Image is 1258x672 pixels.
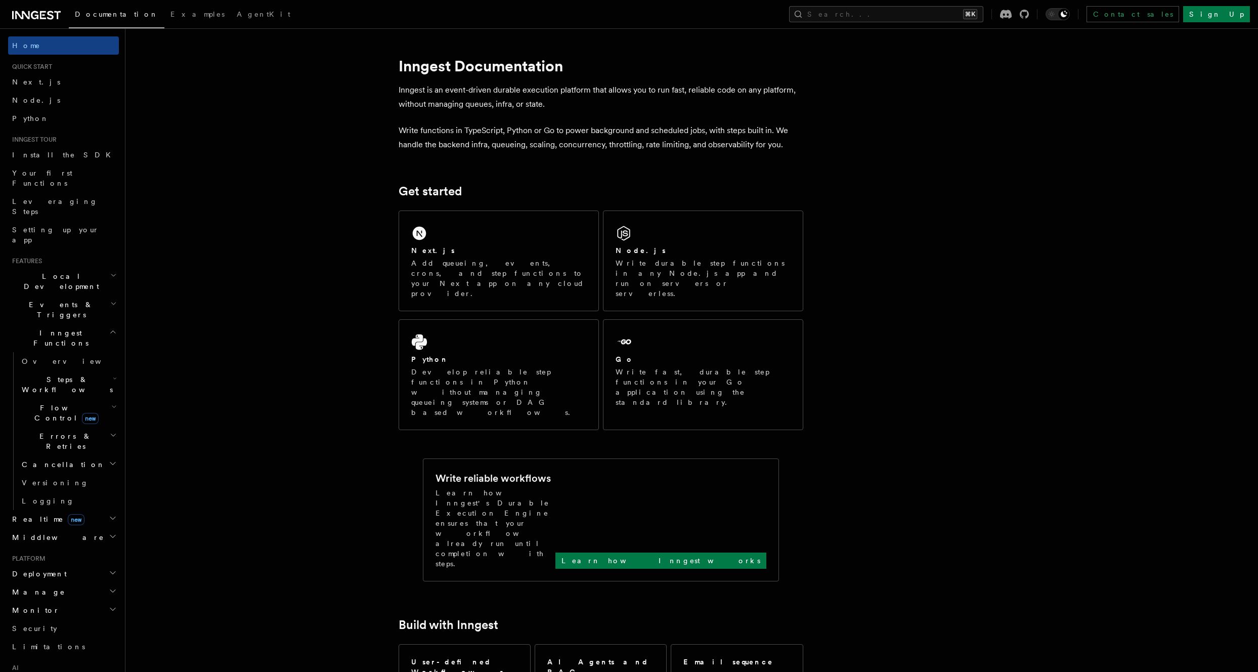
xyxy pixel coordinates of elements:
span: Security [12,624,57,633]
a: Node.jsWrite durable step functions in any Node.js app and run on servers or serverless. [603,211,803,311]
a: Documentation [69,3,164,28]
span: new [82,413,99,424]
a: Next.jsAdd queueing, events, crons, and step functions to your Next app on any cloud provider. [399,211,599,311]
span: Manage [8,587,65,597]
a: Contact sales [1087,6,1179,22]
span: Local Development [8,271,110,291]
h1: Inngest Documentation [399,57,803,75]
p: Write fast, durable step functions in your Go application using the standard library. [616,367,791,407]
span: Errors & Retries [18,431,110,451]
p: Develop reliable step functions in Python without managing queueing systems or DAG based workflows. [411,367,586,417]
p: Add queueing, events, crons, and step functions to your Next app on any cloud provider. [411,258,586,299]
a: Home [8,36,119,55]
span: AI [8,664,19,672]
button: Realtimenew [8,510,119,528]
h2: Next.js [411,245,455,256]
span: Setting up your app [12,226,99,244]
button: Toggle dark mode [1046,8,1070,20]
a: PythonDevelop reliable step functions in Python without managing queueing systems or DAG based wo... [399,319,599,430]
span: Versioning [22,479,89,487]
a: Security [8,619,119,638]
a: Your first Functions [8,164,119,192]
a: Next.js [8,73,119,91]
a: Setting up your app [8,221,119,249]
a: Sign Up [1183,6,1250,22]
span: Install the SDK [12,151,117,159]
span: Home [12,40,40,51]
span: Deployment [8,569,67,579]
a: Overview [18,352,119,370]
span: Examples [170,10,225,18]
span: Steps & Workflows [18,374,113,395]
h2: Node.js [616,245,666,256]
p: Write functions in TypeScript, Python or Go to power background and scheduled jobs, with steps bu... [399,123,803,152]
span: Documentation [75,10,158,18]
a: Learn how Inngest works [555,553,766,569]
span: AgentKit [237,10,290,18]
span: Middleware [8,532,104,542]
h2: Write reliable workflows [436,471,551,485]
span: Limitations [12,643,85,651]
button: Inngest Functions [8,324,119,352]
a: Install the SDK [8,146,119,164]
a: Leveraging Steps [8,192,119,221]
button: Steps & Workflows [18,370,119,399]
span: Python [12,114,49,122]
a: Limitations [8,638,119,656]
button: Search...⌘K [789,6,983,22]
button: Cancellation [18,455,119,474]
span: Events & Triggers [8,300,110,320]
span: Node.js [12,96,60,104]
a: AgentKit [231,3,296,27]
button: Monitor [8,601,119,619]
span: Leveraging Steps [12,197,98,216]
button: Local Development [8,267,119,296]
span: Overview [22,357,126,365]
a: Versioning [18,474,119,492]
span: Inngest tour [8,136,57,144]
button: Errors & Retries [18,427,119,455]
div: Inngest Functions [8,352,119,510]
span: Quick start [8,63,52,71]
kbd: ⌘K [963,9,977,19]
button: Manage [8,583,119,601]
span: Platform [8,555,46,563]
h2: Go [616,354,634,364]
button: Deployment [8,565,119,583]
span: new [68,514,84,525]
a: Build with Inngest [399,618,498,632]
span: Features [8,257,42,265]
span: Inngest Functions [8,328,109,348]
button: Middleware [8,528,119,547]
a: Node.js [8,91,119,109]
a: GoWrite fast, durable step functions in your Go application using the standard library. [603,319,803,430]
span: Cancellation [18,459,105,470]
span: Flow Control [18,403,111,423]
p: Learn how Inngest's Durable Execution Engine ensures that your workflow already run until complet... [436,488,555,569]
span: Realtime [8,514,84,524]
p: Write durable step functions in any Node.js app and run on servers or serverless. [616,258,791,299]
h2: Python [411,354,449,364]
a: Examples [164,3,231,27]
h2: Email sequence [683,657,773,667]
a: Python [8,109,119,128]
span: Your first Functions [12,169,72,187]
p: Learn how Inngest works [561,556,760,566]
span: Next.js [12,78,60,86]
a: Get started [399,184,462,198]
span: Monitor [8,605,60,615]
span: Logging [22,497,74,505]
button: Flow Controlnew [18,399,119,427]
p: Inngest is an event-driven durable execution platform that allows you to run fast, reliable code ... [399,83,803,111]
button: Events & Triggers [8,296,119,324]
a: Logging [18,492,119,510]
